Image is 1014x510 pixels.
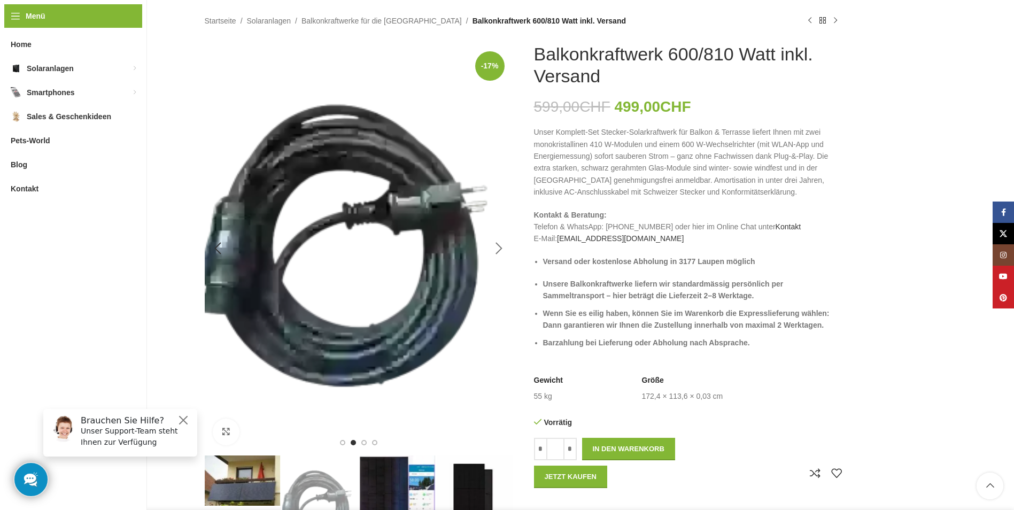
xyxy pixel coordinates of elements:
p: Telefon & WhatsApp: [PHONE_NUMBER] oder hier im Online Chat unter E-Mail: [534,209,842,245]
a: YouTube Social Link [993,266,1014,287]
img: 1699261711069__1_-removebg-preview_d56cd53b-4573-4b1a-a5db-f6d7e196ebd6 [205,43,513,453]
a: Balkonkraftwerke für die [GEOGRAPHIC_DATA] [301,15,462,27]
li: Go to slide 4 [372,440,377,445]
a: Nächstes Produkt [829,14,842,27]
span: -17% [475,51,505,81]
p: Vorrätig [534,418,683,427]
button: Close [142,13,155,26]
strong: Unsere Balkonkraftwerke liefern wir standardmässig persönlich per Sammeltransport – hier beträgt ... [543,280,784,300]
a: Startseite [205,15,236,27]
a: Solaranlagen [247,15,291,27]
div: Previous slide [205,235,231,262]
a: X Social Link [993,223,1014,244]
a: Kontakt [776,222,801,231]
a: Facebook Social Link [993,202,1014,223]
img: Sales & Geschenkideen [11,111,21,122]
div: Next slide [486,235,513,262]
span: Sales & Geschenkideen [27,107,111,126]
h1: Balkonkraftwerk 600/810 Watt inkl. Versand [534,43,842,87]
span: Smartphones [27,83,74,102]
input: Produktmenge [547,438,563,460]
img: Balkonkraftwerk 600/810 Watt inkl. Versand [205,455,280,506]
span: Pets-World [11,131,50,150]
span: Gewicht [534,375,563,386]
a: Scroll to top button [977,473,1003,499]
span: Kontakt [11,179,38,198]
span: Home [11,35,32,54]
span: Blog [11,155,27,174]
img: Customer service [15,15,42,42]
a: Pinterest Social Link [993,287,1014,308]
li: Go to slide 2 [351,440,356,445]
h6: Brauchen Sie Hilfe? [46,15,156,25]
strong: Kontakt & Beratung: [534,211,607,219]
strong: Wenn Sie es eilig haben, können Sie im Warenkorb die Expresslieferung wählen: Dann garantieren wi... [543,309,830,329]
bdi: 499,00 [614,98,691,115]
bdi: 599,00 [534,98,610,115]
table: Produktdetails [534,375,842,401]
a: [EMAIL_ADDRESS][DOMAIN_NAME] [557,234,684,243]
td: 172,4 × 113,6 × 0,03 cm [642,391,723,402]
nav: Breadcrumb [205,15,626,27]
img: Solaranlagen [11,63,21,74]
span: CHF [660,98,691,115]
a: Instagram Social Link [993,244,1014,266]
div: 2 / 4 [204,43,514,453]
img: Smartphones [11,87,21,98]
span: Solaranlagen [27,59,74,78]
span: Größe [642,375,664,386]
p: Unser Support-Team steht Ihnen zur Verfügung [46,25,156,48]
td: 55 kg [534,391,552,402]
p: Unser Komplett-Set Stecker-Solarkraftwerk für Balkon & Terrasse liefert Ihnen mit zwei monokrista... [534,126,842,198]
strong: Barzahlung bei Lieferung oder Abholung nach Absprache. [543,338,750,347]
span: CHF [579,98,610,115]
div: 1 / 4 [204,455,281,506]
span: Balkonkraftwerk 600/810 Watt inkl. Versand [473,15,626,27]
strong: Versand oder kostenlose Abholung in 3177 Laupen möglich [543,257,755,266]
span: Menü [26,10,45,22]
li: Go to slide 1 [340,440,345,445]
li: Go to slide 3 [361,440,367,445]
a: Vorheriges Produkt [803,14,816,27]
button: Jetzt kaufen [534,466,608,488]
button: In den Warenkorb [582,438,675,460]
